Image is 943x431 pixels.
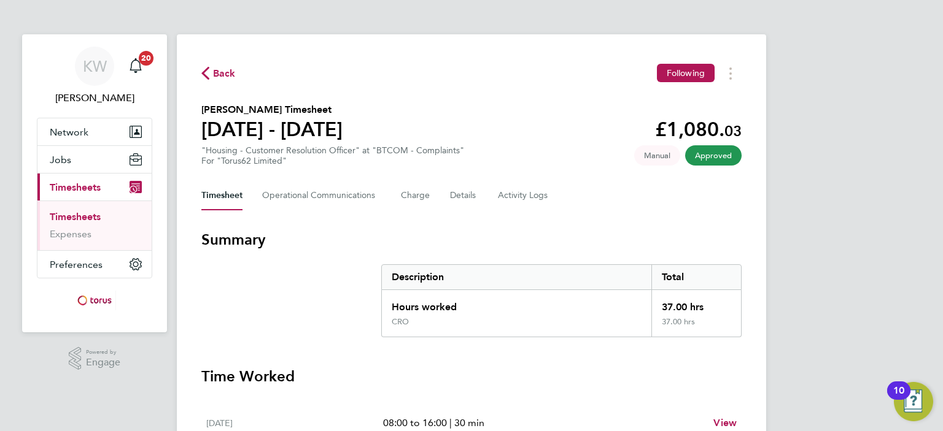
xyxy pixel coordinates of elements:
[724,122,742,140] span: 03
[50,259,103,270] span: Preferences
[50,211,101,223] a: Timesheets
[50,228,91,240] a: Expenses
[392,317,409,327] div: CRO
[655,118,742,141] app-decimal: £1,080.
[50,154,71,166] span: Jobs
[383,417,447,429] span: 08:00 to 16:00
[69,347,121,370] a: Powered byEngage
[382,265,651,289] div: Description
[139,51,153,66] span: 20
[37,200,152,250] div: Timesheets
[657,64,715,82] button: Following
[651,265,741,289] div: Total
[720,64,742,83] button: Timesheets Menu
[50,126,88,138] span: Network
[83,58,107,74] span: KW
[201,181,243,210] button: Timesheet
[123,47,148,86] a: 20
[201,230,742,250] h3: Summary
[73,291,116,310] img: torus-logo-retina.png
[37,47,152,105] a: KW[PERSON_NAME]
[201,117,343,142] h1: [DATE] - [DATE]
[651,290,741,317] div: 37.00 hrs
[651,317,741,337] div: 37.00 hrs
[201,66,236,81] button: Back
[498,181,549,210] button: Activity Logs
[213,66,236,81] span: Back
[262,181,381,210] button: Operational Communications
[449,417,452,429] span: |
[50,181,101,193] span: Timesheets
[201,102,343,117] h2: [PERSON_NAME] Timesheet
[893,391,904,406] div: 10
[667,67,705,78] span: Following
[713,417,737,429] span: View
[382,290,651,317] div: Hours worked
[37,251,152,278] button: Preferences
[37,174,152,200] button: Timesheets
[201,156,464,166] div: For "Torus62 Limited"
[37,146,152,173] button: Jobs
[450,181,478,210] button: Details
[37,118,152,145] button: Network
[401,181,430,210] button: Charge
[201,145,464,166] div: "Housing - Customer Resolution Officer" at "BTCOM - Complaints"
[713,416,737,430] a: View
[634,145,680,166] span: This timesheet was manually created.
[894,382,933,421] button: Open Resource Center, 10 new notifications
[685,145,742,166] span: This timesheet has been approved.
[381,264,742,337] div: Summary
[86,347,120,357] span: Powered by
[37,291,152,310] a: Go to home page
[37,91,152,105] span: Kitty Wong
[22,34,167,332] nav: Main navigation
[86,357,120,368] span: Engage
[454,417,484,429] span: 30 min
[201,367,742,386] h3: Time Worked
